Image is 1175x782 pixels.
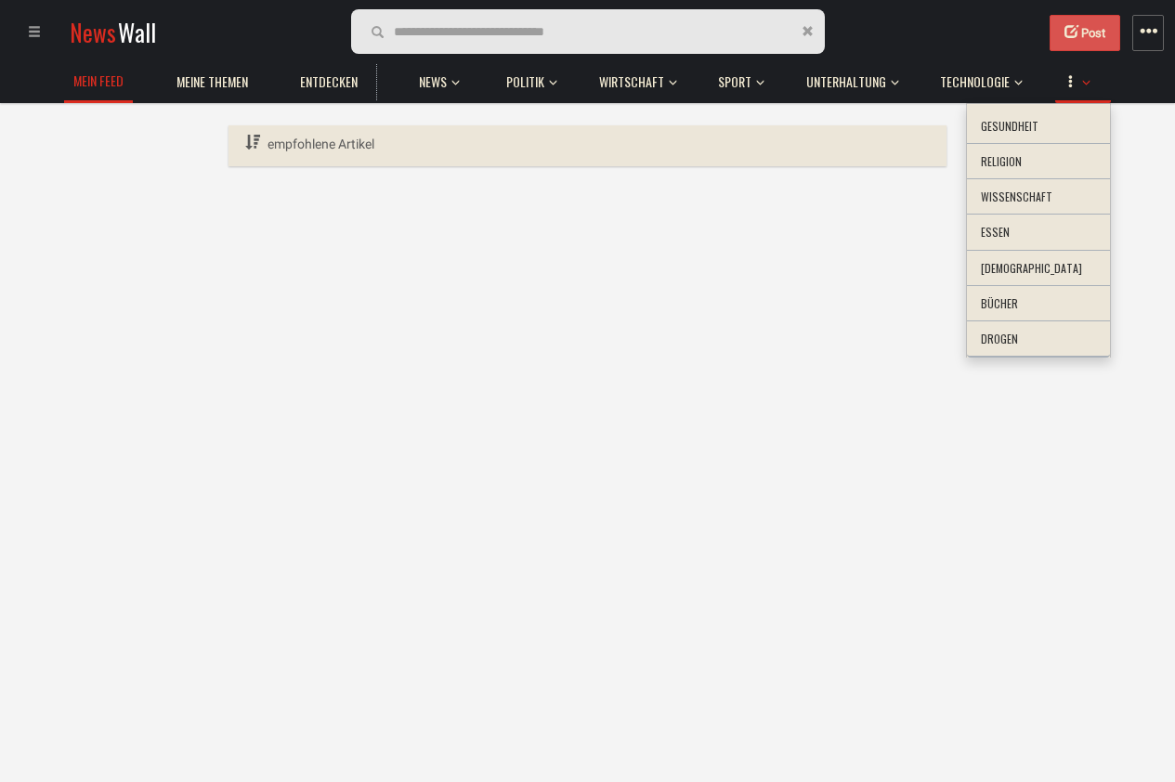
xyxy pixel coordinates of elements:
button: Sport [709,56,764,100]
button: Post [1050,15,1120,51]
a: Technologie [931,64,1019,100]
span: Sport [718,73,751,90]
li: Essen [967,215,1110,251]
button: Wirtschaft [590,56,677,100]
span: News [70,15,116,49]
a: Mein Feed [64,64,133,99]
span: Wirtschaft [599,73,664,90]
li: Gesundheit [967,109,1110,145]
button: News [410,56,465,100]
button: Politik [497,56,557,100]
a: News [410,64,456,100]
a: Unterhaltung [797,64,895,100]
a: Politik [497,64,554,100]
span: Wall [118,15,156,49]
span: Technologie [940,73,1010,90]
li: Bücher [967,286,1110,322]
button: Technologie [931,56,1023,100]
a: Sport [709,64,761,100]
button: Unterhaltung [797,56,899,100]
li: Wissenschaft [967,179,1110,215]
li: Religion [967,144,1110,180]
a: empfohlene Artikel [242,125,377,163]
span: Meine Themen [176,73,248,90]
span: Post [1081,26,1105,40]
a: NewsWall [70,15,156,49]
span: empfohlene Artikel [268,137,374,151]
span: News [419,73,447,90]
a: Wirtschaft [590,64,673,100]
span: Politik [506,73,544,90]
span: Entdecken [300,73,358,90]
li: [DEMOGRAPHIC_DATA] [967,251,1110,287]
span: Unterhaltung [806,73,886,90]
h1: Mein Feed [73,73,124,87]
li: Drogen [967,321,1110,358]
